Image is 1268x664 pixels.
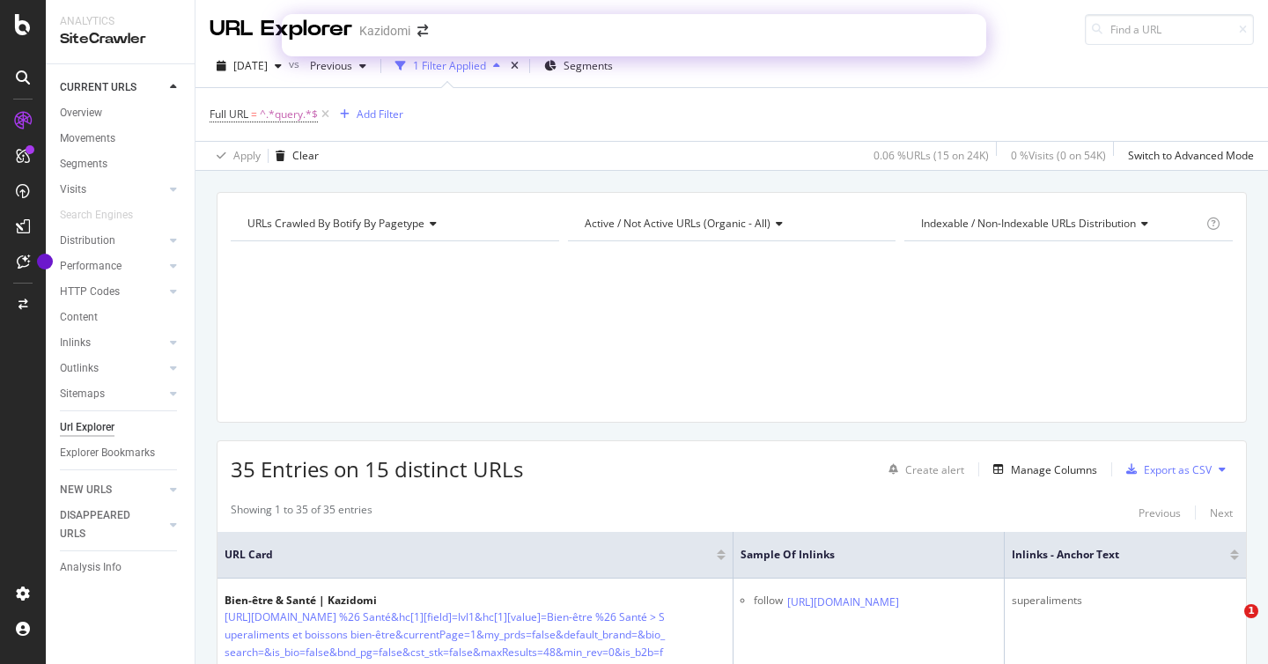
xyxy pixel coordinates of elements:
iframe: Intercom live chat bannière [282,14,986,56]
button: Export as CSV [1119,455,1212,483]
button: Previous [303,52,373,80]
button: Previous [1139,502,1181,523]
iframe: Intercom live chat [1208,604,1250,646]
div: Explorer Bookmarks [60,444,155,462]
button: Apply [210,142,261,170]
button: Create alert [881,455,964,483]
a: Performance [60,257,165,276]
div: Inlinks [60,334,91,352]
span: Previous [303,58,352,73]
h4: Indexable / Non-Indexable URLs Distribution [918,210,1203,238]
div: Content [60,308,98,327]
div: Export as CSV [1144,462,1212,477]
button: Clear [269,142,319,170]
a: Visits [60,181,165,199]
span: 1 [1244,604,1258,618]
span: Active / Not Active URLs (organic - all) [585,216,770,231]
h4: Active / Not Active URLs [581,210,881,238]
div: Overview [60,104,102,122]
div: follow [754,593,783,611]
span: = [251,107,257,122]
div: Manage Columns [1011,462,1097,477]
a: Inlinks [60,334,165,352]
div: SiteCrawler [60,29,181,49]
button: Manage Columns [986,459,1097,480]
div: Analytics [60,14,181,29]
a: DISAPPEARED URLS [60,506,165,543]
div: superaliments [1012,593,1239,609]
button: Next [1210,502,1233,523]
span: URLs Crawled By Botify By pagetype [247,216,424,231]
div: Analysis Info [60,558,122,577]
div: Search Engines [60,206,133,225]
div: Create alert [905,462,964,477]
div: times [507,57,522,75]
a: Segments [60,155,182,173]
span: URL Card [225,547,712,563]
div: Showing 1 to 35 of 35 entries [231,502,372,523]
div: Bien-être & Santé | Kazidomi [225,593,726,609]
div: 0.06 % URLs ( 15 on 24K ) [874,148,989,163]
div: Distribution [60,232,115,250]
button: Switch to Advanced Mode [1121,142,1254,170]
div: CURRENT URLS [60,78,136,97]
a: HTTP Codes [60,283,165,301]
div: Add Filter [357,107,403,122]
a: Content [60,308,182,327]
a: Url Explorer [60,418,182,437]
a: Outlinks [60,359,165,378]
div: Sitemaps [60,385,105,403]
div: HTTP Codes [60,283,120,301]
a: CURRENT URLS [60,78,165,97]
span: ^.*query.*$ [260,102,318,127]
span: Full URL [210,107,248,122]
div: Url Explorer [60,418,114,437]
a: [URL][DOMAIN_NAME] [787,594,899,611]
a: Sitemaps [60,385,165,403]
span: 35 Entries on 15 distinct URLs [231,454,523,483]
div: Apply [233,148,261,163]
div: Switch to Advanced Mode [1128,148,1254,163]
a: Search Engines [60,206,151,225]
button: [DATE] [210,52,289,80]
div: URL Explorer [210,14,352,44]
span: Indexable / Non-Indexable URLs distribution [921,216,1136,231]
div: Next [1210,505,1233,520]
button: Segments [537,52,620,80]
a: Overview [60,104,182,122]
a: Movements [60,129,182,148]
input: Find a URL [1085,14,1254,45]
div: Movements [60,129,115,148]
a: Distribution [60,232,165,250]
button: 1 Filter Applied [388,52,507,80]
h4: URLs Crawled By Botify By pagetype [244,210,543,238]
a: Analysis Info [60,558,182,577]
span: Segments [564,58,613,73]
div: DISAPPEARED URLS [60,506,149,543]
button: Add Filter [333,104,403,125]
div: 1 Filter Applied [413,58,486,73]
span: Inlinks - Anchor Text [1012,547,1204,563]
div: Visits [60,181,86,199]
a: Explorer Bookmarks [60,444,182,462]
a: NEW URLS [60,481,165,499]
div: Outlinks [60,359,99,378]
div: Previous [1139,505,1181,520]
div: NEW URLS [60,481,112,499]
span: 2025 Sep. 21st [233,58,268,73]
div: Performance [60,257,122,276]
span: vs [289,56,303,71]
span: Sample of Inlinks [741,547,969,563]
div: Clear [292,148,319,163]
div: Tooltip anchor [37,254,53,269]
div: Segments [60,155,107,173]
div: 0 % Visits ( 0 on 54K ) [1011,148,1106,163]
